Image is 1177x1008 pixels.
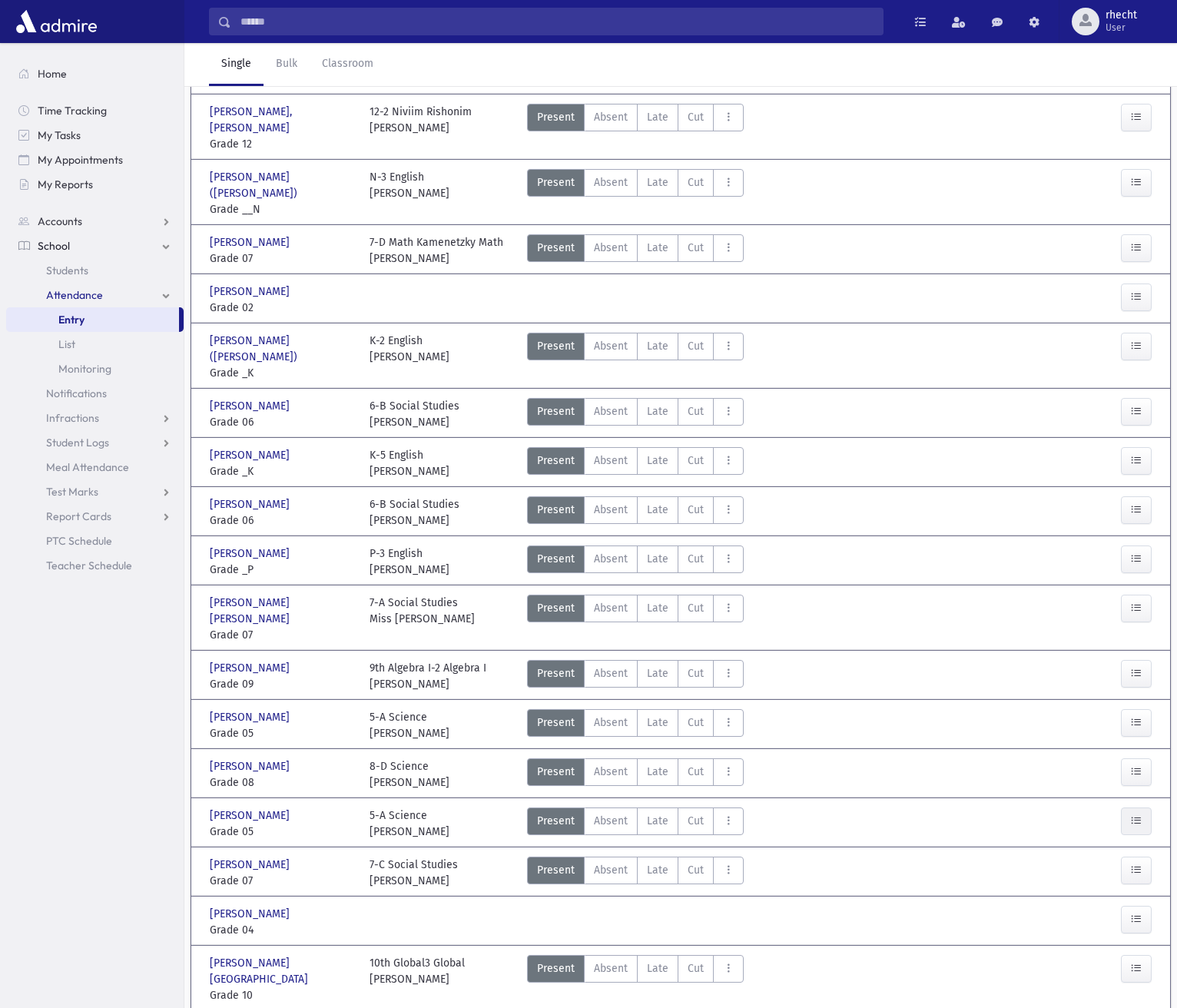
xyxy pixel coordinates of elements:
div: P-3 English [PERSON_NAME] [370,545,449,578]
span: Late [647,960,668,976]
span: Time Tracking [38,104,107,118]
a: Time Tracking [6,98,184,123]
span: [PERSON_NAME] [PERSON_NAME] [210,595,354,627]
span: Test Marks [46,485,98,499]
span: [PERSON_NAME] [210,496,293,512]
span: Report Cards [46,509,111,523]
div: AttTypes [527,807,744,840]
span: Student Logs [46,436,109,449]
span: Cut [688,551,704,567]
span: Late [647,551,668,567]
div: AttTypes [527,758,744,791]
span: Present [537,109,575,125]
span: Late [647,813,668,829]
span: Present [537,174,575,191]
span: Late [647,174,668,191]
span: rhecht [1106,9,1137,22]
span: Absent [594,665,628,681]
span: Infractions [46,411,99,425]
div: AttTypes [527,447,744,479]
span: [PERSON_NAME] [210,709,293,725]
span: Absent [594,764,628,780]
span: PTC Schedule [46,534,112,548]
span: Grade 10 [210,987,354,1003]
span: Cut [688,813,704,829]
span: [PERSON_NAME] [210,447,293,463]
a: Notifications [6,381,184,406]
span: Present [537,453,575,469]
span: Grade 09 [210,676,354,692]
a: Single [209,43,264,86]
span: Present [537,551,575,567]
span: Grade 07 [210,627,354,643]
span: Cut [688,453,704,469]
span: Present [537,502,575,518]
a: Home [6,61,184,86]
span: School [38,239,70,253]
span: Grade 06 [210,414,354,430]
span: Absent [594,109,628,125]
span: Grade 04 [210,922,354,938]
span: Cut [688,715,704,731]
span: Teacher Schedule [46,559,132,572]
span: [PERSON_NAME] ([PERSON_NAME]) [210,333,354,365]
div: 12-2 Niviim Rishonim [PERSON_NAME] [370,104,472,152]
a: Report Cards [6,504,184,529]
div: 7-D Math Kamenetzky Math [PERSON_NAME] [370,234,503,267]
div: AttTypes [527,955,744,1003]
div: 5-A Science [PERSON_NAME] [370,709,449,741]
span: Absent [594,338,628,354]
span: Absent [594,240,628,256]
span: Notifications [46,386,107,400]
span: [PERSON_NAME] [210,758,293,774]
span: [PERSON_NAME] [210,398,293,414]
span: Grade 02 [210,300,354,316]
span: Late [647,240,668,256]
span: Cut [688,960,704,976]
span: [PERSON_NAME], [PERSON_NAME] [210,104,354,136]
a: School [6,234,184,258]
span: Absent [594,862,628,878]
a: Entry [6,307,179,332]
span: Late [647,403,668,419]
span: Home [38,67,67,81]
a: PTC Schedule [6,529,184,553]
img: AdmirePro [12,6,101,37]
div: AttTypes [527,545,744,578]
a: My Reports [6,172,184,197]
div: AttTypes [527,496,744,529]
span: Present [537,403,575,419]
span: Grade 08 [210,774,354,791]
a: Accounts [6,209,184,234]
div: AttTypes [527,333,744,381]
span: Present [537,338,575,354]
div: 6-B Social Studies [PERSON_NAME] [370,398,459,430]
span: Cut [688,502,704,518]
div: 9th Algebra I-2 Algebra I [PERSON_NAME] [370,660,486,692]
span: Cut [688,665,704,681]
a: Classroom [310,43,386,86]
span: [PERSON_NAME] [210,807,293,824]
a: My Tasks [6,123,184,148]
span: My Tasks [38,128,81,142]
span: Grade __N [210,201,354,217]
span: Grade 06 [210,512,354,529]
span: Attendance [46,288,103,302]
span: Grade 05 [210,725,354,741]
div: AttTypes [527,660,744,692]
span: [PERSON_NAME][GEOGRAPHIC_DATA] [210,955,354,987]
div: AttTypes [527,398,744,430]
span: Monitoring [58,362,111,376]
span: Grade 05 [210,824,354,840]
span: Cut [688,764,704,780]
span: Late [647,338,668,354]
a: Meal Attendance [6,455,184,479]
span: Late [647,453,668,469]
div: 6-B Social Studies [PERSON_NAME] [370,496,459,529]
span: [PERSON_NAME] ([PERSON_NAME]) [210,169,354,201]
span: Absent [594,174,628,191]
span: Cut [688,600,704,616]
span: Absent [594,960,628,976]
span: Late [647,665,668,681]
span: [PERSON_NAME] [210,234,293,250]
